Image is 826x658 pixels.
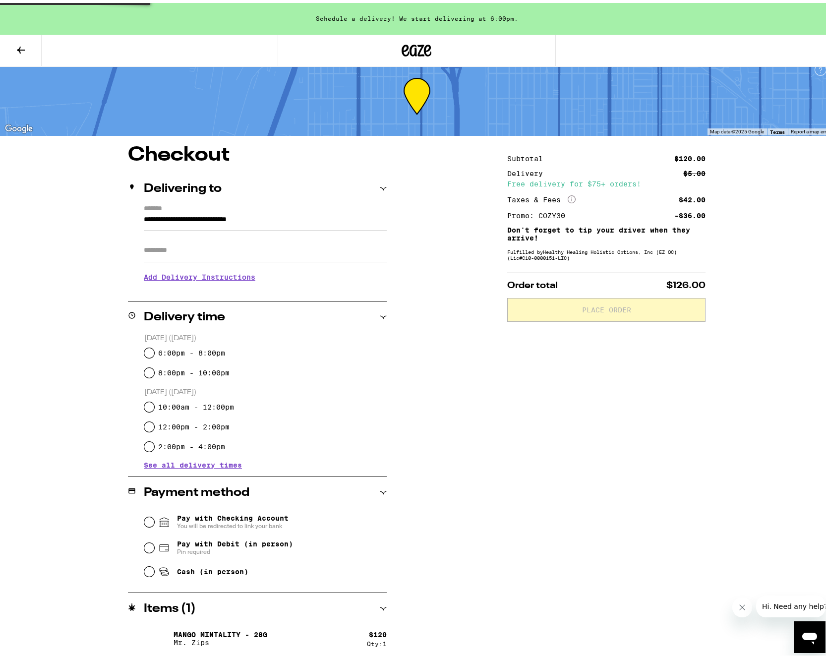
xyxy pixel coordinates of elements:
[770,126,785,132] a: Terms
[666,278,706,287] span: $126.00
[158,440,225,448] label: 2:00pm - 4:00pm
[794,618,826,650] iframe: Button to launch messaging window
[144,622,172,650] img: Mango Mintality - 28g
[144,286,387,294] p: We'll contact you at [PHONE_NUMBER] when we arrive
[128,142,387,162] h1: Checkout
[144,331,387,340] p: [DATE] ([DATE])
[710,126,764,131] span: Map data ©2025 Google
[507,295,706,319] button: Place Order
[507,192,576,201] div: Taxes & Fees
[507,178,706,184] div: Free delivery for $75+ orders!
[732,595,752,614] iframe: Close message
[582,303,631,310] span: Place Order
[507,246,706,258] div: Fulfilled by Healthy Healing Holistic Options, Inc (EZ OC) (Lic# C10-0000151-LIC )
[177,511,289,527] span: Pay with Checking Account
[144,484,249,496] h2: Payment method
[679,193,706,200] div: $42.00
[144,600,196,612] h2: Items ( 1 )
[158,346,225,354] label: 6:00pm - 8:00pm
[507,167,550,174] div: Delivery
[367,638,387,644] div: Qty: 1
[144,263,387,286] h3: Add Delivery Instructions
[174,628,267,636] p: Mango Mintality - 28g
[756,593,826,614] iframe: Message from company
[144,308,225,320] h2: Delivery time
[144,385,387,394] p: [DATE] ([DATE])
[177,545,293,553] span: Pin required
[144,459,242,466] button: See all delivery times
[674,152,706,159] div: $120.00
[674,209,706,216] div: -$36.00
[177,537,293,545] span: Pay with Debit (in person)
[158,420,230,428] label: 12:00pm - 2:00pm
[177,565,248,573] span: Cash (in person)
[158,366,230,374] label: 8:00pm - 10:00pm
[369,628,387,636] div: $ 120
[507,152,550,159] div: Subtotal
[6,7,71,15] span: Hi. Need any help?
[2,120,35,132] img: Google
[507,278,558,287] span: Order total
[174,636,267,644] p: Mr. Zips
[683,167,706,174] div: $5.00
[507,223,706,239] p: Don't forget to tip your driver when they arrive!
[507,209,572,216] div: Promo: COZY30
[158,400,234,408] label: 10:00am - 12:00pm
[144,180,222,192] h2: Delivering to
[177,519,289,527] span: You will be redirected to link your bank
[2,120,35,132] a: Open this area in Google Maps (opens a new window)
